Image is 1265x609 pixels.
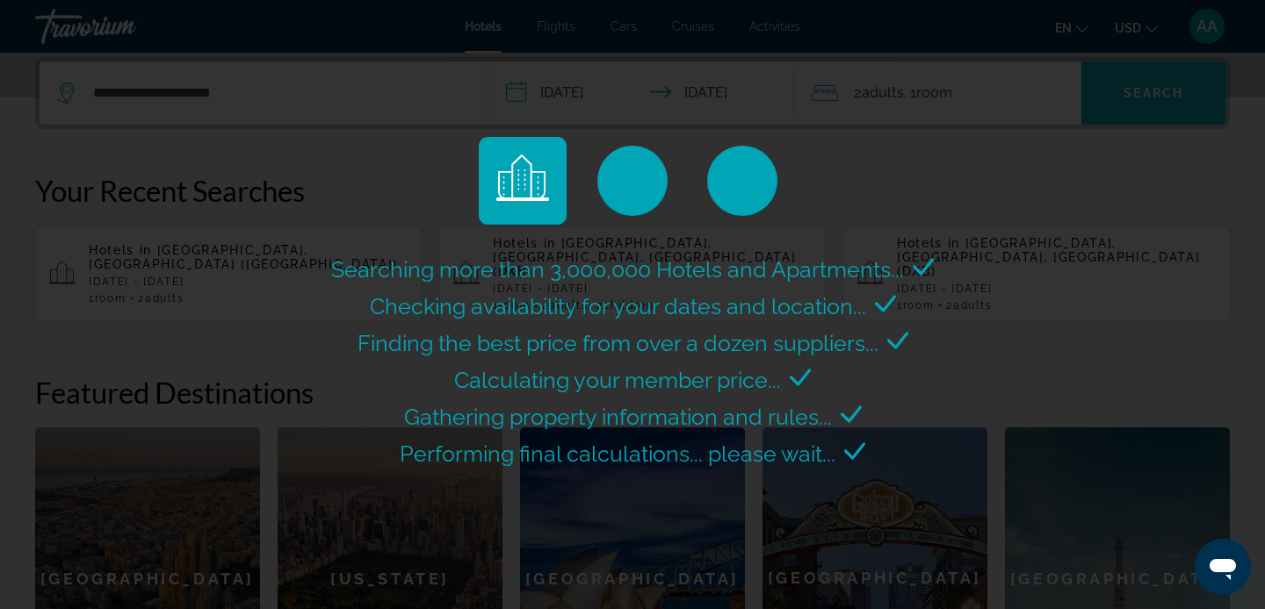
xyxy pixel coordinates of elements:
span: Calculating your member price... [454,367,781,393]
span: Performing final calculations... please wait... [400,441,835,467]
span: Checking availability for your dates and location... [370,293,866,319]
iframe: Кнопка запуска окна обмена сообщениями [1195,539,1251,595]
span: Searching more than 3,000,000 Hotels and Apartments... [331,256,904,283]
span: Gathering property information and rules... [404,404,832,430]
span: Finding the best price from over a dozen suppliers... [358,330,878,356]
